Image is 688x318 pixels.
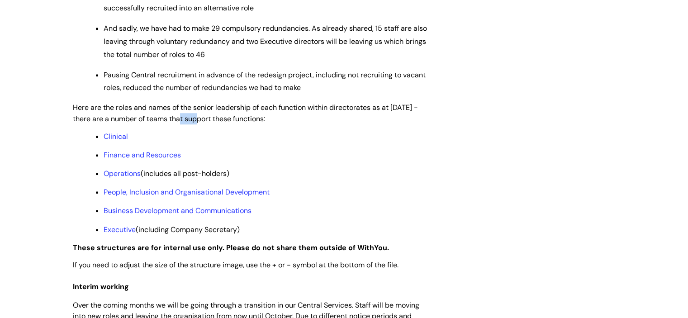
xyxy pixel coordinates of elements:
[104,206,251,215] a: Business Development and Communications
[104,22,430,61] p: And sadly, we have had to make 29 compulsory redundancies. As already shared, 15 staff are also l...
[104,69,430,95] p: Pausing Central recruitment in advance of the redesign project, including not recruiting to vacan...
[104,132,128,141] a: Clinical
[73,260,399,270] span: If you need to adjust the size of the structure image, use the + or - symbol at the bottom of the...
[104,169,141,178] a: Operations
[73,282,129,291] span: Interim working
[104,169,229,178] span: (includes all post-holders)
[104,225,136,234] a: Executive
[73,243,389,252] strong: These structures are for internal use only. Please do not share them outside of WithYou.
[104,187,270,197] a: People, Inclusion and Organisational Development
[104,150,181,160] a: Finance and Resources
[73,103,418,123] span: Here are the roles and names of the senior leadership of each function within directorates as at ...
[104,225,240,234] span: (including Company Secretary)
